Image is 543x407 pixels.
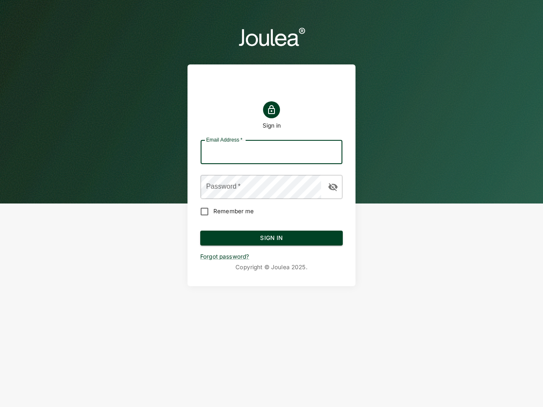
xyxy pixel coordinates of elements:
p: Copyright © Joulea 2025 . [200,263,343,271]
h1: Sign in [263,122,281,129]
span: Remember me [213,207,254,215]
button: Sign In [200,231,343,246]
label: Email Address [206,136,242,143]
a: Forgot password? [200,253,249,260]
img: logo [238,25,305,47]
